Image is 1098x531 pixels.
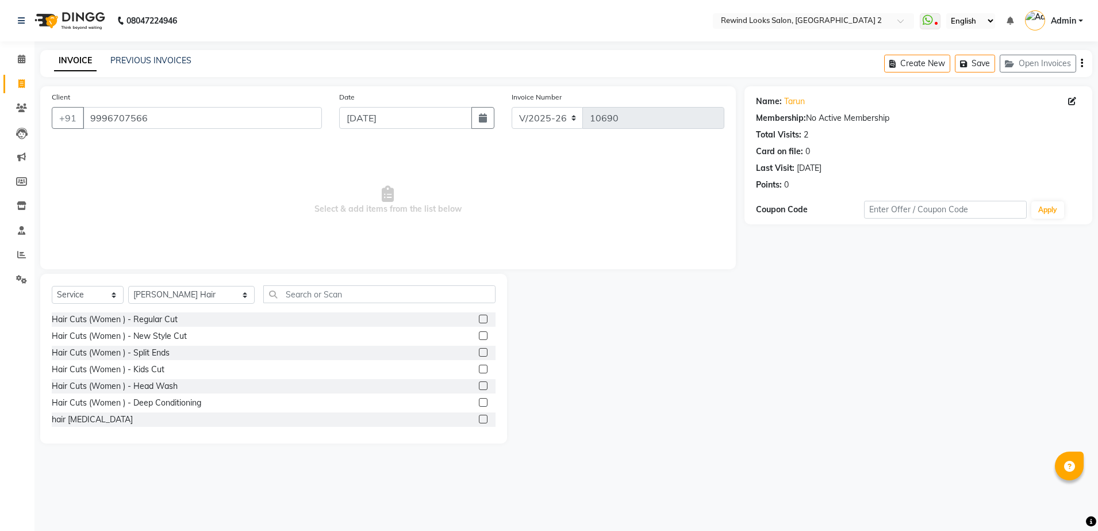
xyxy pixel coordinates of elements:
button: Apply [1031,201,1064,219]
div: Last Visit: [756,162,794,174]
input: Search or Scan [263,285,496,303]
div: No Active Membership [756,112,1081,124]
img: logo [29,5,108,37]
input: Enter Offer / Coupon Code [864,201,1026,219]
a: Tarun [784,95,805,108]
a: PREVIOUS INVOICES [110,55,191,66]
div: 0 [805,146,810,158]
button: Create New [884,55,950,72]
span: Select & add items from the list below [52,143,724,258]
b: 08047224946 [126,5,177,37]
div: Hair Cuts (Women ) - Regular Cut [52,314,178,326]
button: Open Invoices [1000,55,1076,72]
div: Hair Cuts (Women ) - Split Ends [52,347,170,359]
div: Name: [756,95,782,108]
div: Coupon Code [756,204,864,216]
a: INVOICE [54,51,97,71]
label: Date [339,92,355,102]
button: +91 [52,107,84,129]
div: Membership: [756,112,806,124]
div: 2 [804,129,808,141]
div: [DATE] [797,162,821,174]
img: Admin [1025,10,1045,30]
input: Search by Name/Mobile/Email/Code [83,107,322,129]
div: Hair Cuts (Women ) - New Style Cut [52,330,187,342]
span: Admin [1051,15,1076,27]
div: Hair Cuts (Women ) - Head Wash [52,380,178,392]
div: Total Visits: [756,129,801,141]
div: Hair Cuts (Women ) - Deep Conditioning [52,397,201,409]
div: 0 [784,179,789,191]
div: Card on file: [756,146,803,158]
div: hair [MEDICAL_DATA] [52,414,133,426]
div: Hair Cuts (Women ) - Kids Cut [52,364,164,376]
label: Client [52,92,70,102]
button: Save [955,55,995,72]
label: Invoice Number [512,92,562,102]
div: Points: [756,179,782,191]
